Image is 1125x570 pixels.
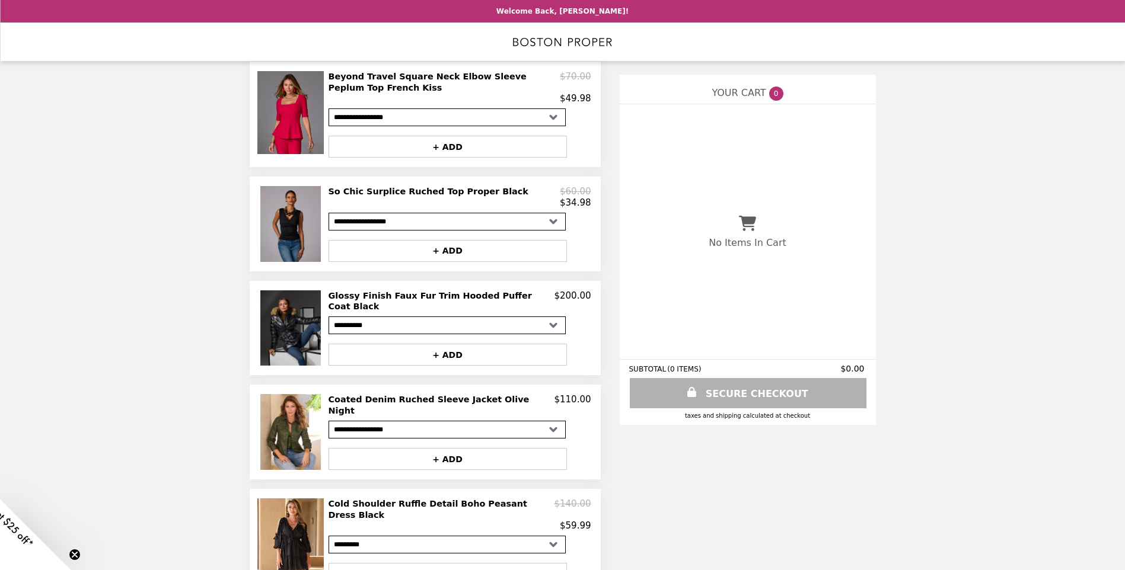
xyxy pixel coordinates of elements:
[560,197,591,208] p: $34.98
[513,30,613,54] img: Brand Logo
[260,290,324,366] img: Glossy Finish Faux Fur Trim Hooded Puffer Coat Black
[769,87,783,101] span: 0
[329,290,554,312] h2: Glossy Finish Faux Fur Trim Hooded Puffer Coat Black
[329,536,566,553] select: Select a product variant
[496,7,629,15] p: Welcome Back, [PERSON_NAME]!
[257,71,327,154] img: Beyond Travel Square Neck Elbow Sleeve Peplum Top French Kiss
[667,365,701,373] span: ( 0 ITEMS )
[329,71,560,93] h2: Beyond Travel Square Neck Elbow Sleeve Peplum Top French Kiss
[709,237,786,248] p: No Items In Cart
[554,290,591,312] p: $200.00
[329,316,566,334] select: Select a product variant
[560,520,591,531] p: $59.99
[554,498,591,520] p: $140.00
[712,87,766,98] span: YOUR CART
[560,186,591,197] p: $60.00
[329,136,567,158] button: + ADD
[560,93,591,104] p: $49.98
[629,365,668,373] span: SUBTOTAL
[629,412,866,419] div: Taxes and Shipping calculated at checkout
[260,186,324,261] img: So Chic Surplice Ruched Top Proper Black
[260,394,324,470] img: Coated Denim Ruched Sleeve Jacket Olive Night
[69,549,81,561] button: Close teaser
[329,240,567,262] button: + ADD
[560,71,591,93] p: $70.00
[554,394,591,416] p: $110.00
[329,108,566,126] select: Select a product variant
[329,448,567,470] button: + ADD
[840,364,866,373] span: $0.00
[329,186,533,197] h2: So Chic Surplice Ruched Top Proper Black
[329,421,566,438] select: Select a product variant
[329,344,567,366] button: + ADD
[329,213,566,230] select: Select a product variant
[329,498,554,520] h2: Cold Shoulder Ruffle Detail Boho Peasant Dress Black
[329,394,554,416] h2: Coated Denim Ruched Sleeve Jacket Olive Night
